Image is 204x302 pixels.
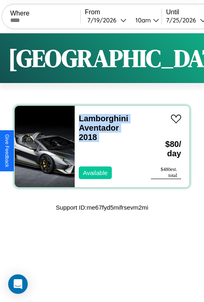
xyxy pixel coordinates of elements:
[151,131,181,166] h3: $ 80 / day
[151,166,181,179] div: $ 480 est. total
[129,16,162,24] button: 10am
[8,274,28,294] div: Open Intercom Messenger
[10,10,80,17] label: Where
[131,16,153,24] div: 10am
[56,202,149,213] p: Support ID: me67fyd5mifrsevm2mi
[79,114,128,142] a: Lamborghini Aventador 2018
[83,167,108,178] p: Available
[166,16,200,24] div: 7 / 25 / 2026
[85,16,129,24] button: 7/19/2026
[4,134,10,167] div: Give Feedback
[85,9,162,16] label: From
[87,16,120,24] div: 7 / 19 / 2026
